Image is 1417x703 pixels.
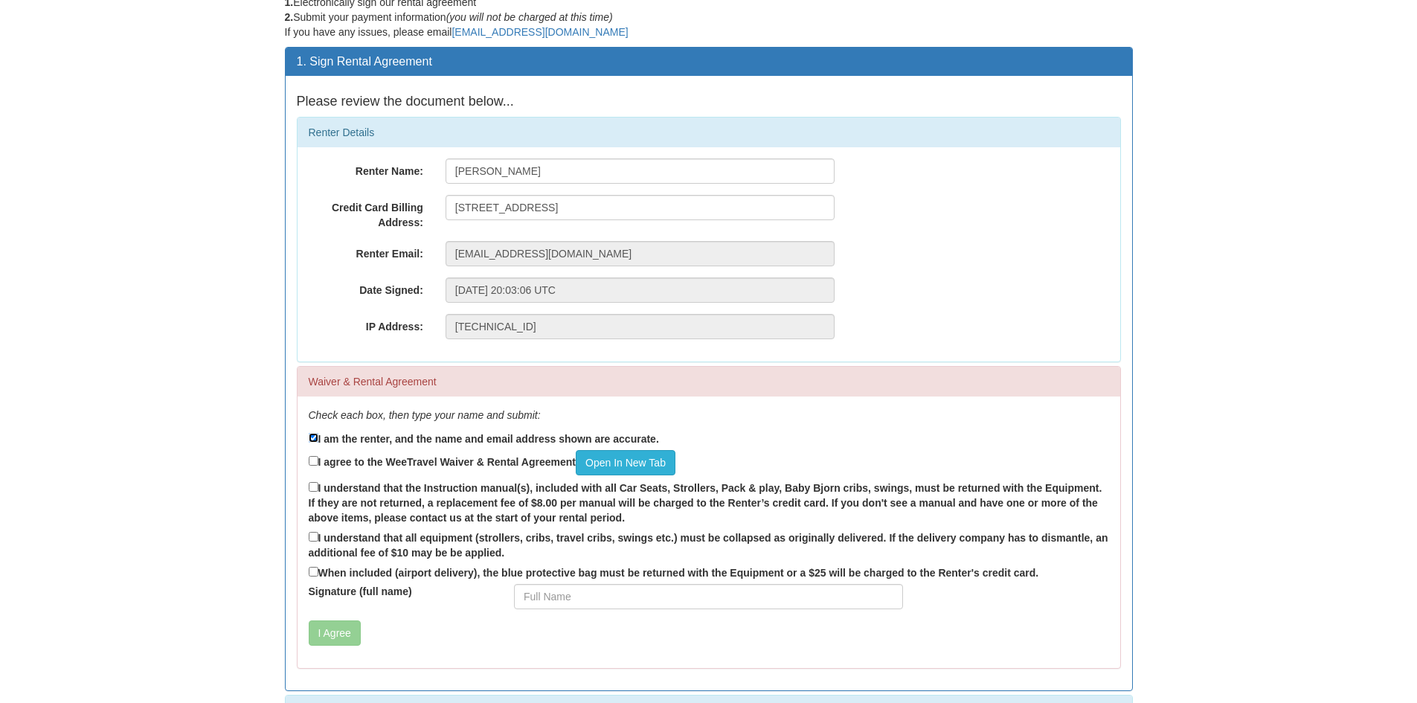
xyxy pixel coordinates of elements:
label: Renter Name: [298,158,434,179]
button: I Agree [309,620,361,646]
input: Full Name [514,584,903,609]
input: I understand that the Instruction manual(s), included with all Car Seats, Strollers, Pack & play,... [309,482,318,492]
strong: 2. [285,11,294,23]
label: Signature (full name) [298,584,504,599]
input: I understand that all equipment (strollers, cribs, travel cribs, swings etc.) must be collapsed a... [309,532,318,542]
label: I agree to the WeeTravel Waiver & Rental Agreement [309,450,675,475]
div: Renter Details [298,118,1120,147]
input: I agree to the WeeTravel Waiver & Rental AgreementOpen In New Tab [309,456,318,466]
label: When included (airport delivery), the blue protective bag must be returned with the Equipment or ... [309,564,1039,580]
em: (you will not be charged at this time) [446,11,613,23]
label: Date Signed: [298,277,434,298]
label: IP Address: [298,314,434,334]
h3: 1. Sign Rental Agreement [297,55,1121,68]
input: When included (airport delivery), the blue protective bag must be returned with the Equipment or ... [309,567,318,577]
em: Check each box, then type your name and submit: [309,409,541,421]
h4: Please review the document below... [297,94,1121,109]
label: I understand that the Instruction manual(s), included with all Car Seats, Strollers, Pack & play,... [309,479,1109,525]
a: Open In New Tab [576,450,675,475]
label: Renter Email: [298,241,434,261]
label: I understand that all equipment (strollers, cribs, travel cribs, swings etc.) must be collapsed a... [309,529,1109,560]
label: I am the renter, and the name and email address shown are accurate. [309,430,659,446]
label: Credit Card Billing Address: [298,195,434,230]
a: [EMAIL_ADDRESS][DOMAIN_NAME] [452,26,628,38]
div: Waiver & Rental Agreement [298,367,1120,397]
input: I am the renter, and the name and email address shown are accurate. [309,433,318,443]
